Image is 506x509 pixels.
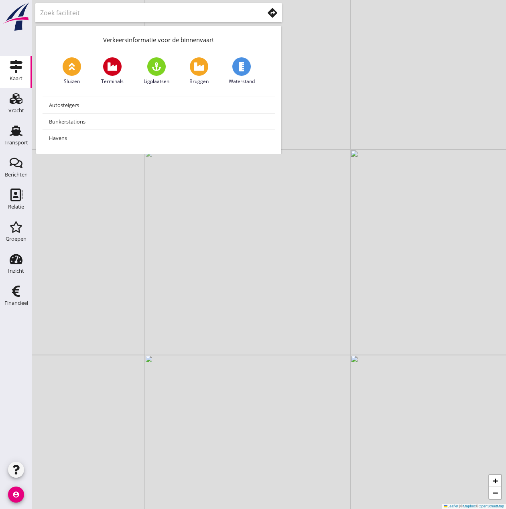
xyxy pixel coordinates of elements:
a: Terminals [101,57,124,85]
a: Mapbox [463,504,476,508]
a: Waterstand [229,57,255,85]
div: Relatie [8,204,24,209]
a: Sluizen [63,57,81,85]
div: Berichten [5,172,28,177]
div: Autosteigers [49,100,268,110]
div: Havens [49,133,268,143]
span: + [493,476,498,486]
span: Terminals [101,78,124,85]
div: Groepen [6,236,26,241]
a: Ligplaatsen [144,57,169,85]
span: Sluizen [64,78,80,85]
span: − [493,488,498,498]
div: Transport [4,140,28,145]
a: OpenStreetMap [478,504,504,508]
div: Kaart [10,76,22,81]
div: Verkeersinformatie voor de binnenvaart [36,26,281,51]
a: Leaflet [444,504,458,508]
a: Zoom in [489,475,501,487]
div: Vracht [8,108,24,113]
a: Bruggen [189,57,209,85]
span: Waterstand [229,78,255,85]
a: Zoom out [489,487,501,499]
span: Bruggen [189,78,209,85]
div: Inzicht [8,268,24,274]
div: Financieel [4,300,28,306]
span: Ligplaatsen [144,78,169,85]
input: Zoek faciliteit [40,6,253,19]
div: Bunkerstations [49,117,268,126]
div: © © [442,504,506,509]
img: logo-small.a267ee39.svg [2,2,30,32]
i: account_circle [8,487,24,503]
